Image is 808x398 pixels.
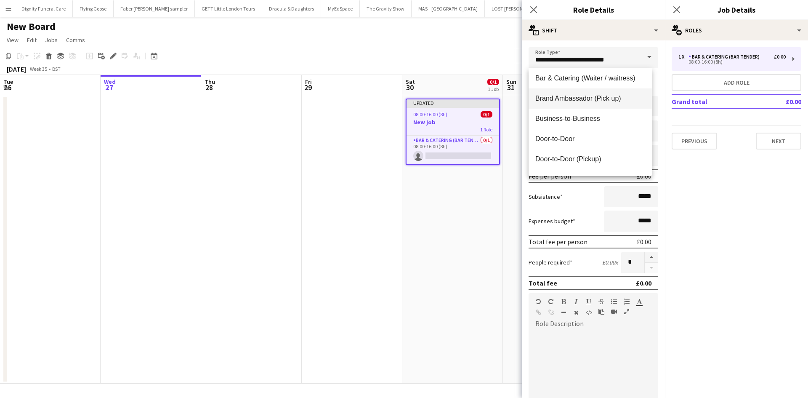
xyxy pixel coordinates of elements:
[7,36,19,44] span: View
[548,298,554,305] button: Redo
[406,99,500,165] app-job-card: Updated08:00-16:00 (8h)0/1New job1 RoleBar & Catering (Bar Tender)0/108:00-16:00 (8h)
[761,95,801,108] td: £0.00
[195,0,262,17] button: GETT Little London Tours
[624,298,630,305] button: Ordered List
[305,78,312,85] span: Fri
[598,298,604,305] button: Strikethrough
[28,66,49,72] span: Week 35
[636,298,642,305] button: Text Color
[45,36,58,44] span: Jobs
[561,309,566,316] button: Horizontal Line
[7,65,26,73] div: [DATE]
[529,172,571,180] div: Fee per person
[573,309,579,316] button: Clear Formatting
[505,83,516,92] span: 31
[672,74,801,91] button: Add role
[262,0,321,17] button: Dracula & Daughters
[73,0,114,17] button: Flying Goose
[529,259,572,266] label: People required
[480,126,492,133] span: 1 Role
[529,238,587,246] div: Total fee per person
[522,4,665,15] h3: Role Details
[3,35,22,45] a: View
[529,279,557,287] div: Total fee
[52,66,61,72] div: BST
[63,35,88,45] a: Comms
[665,4,808,15] h3: Job Details
[672,133,717,150] button: Previous
[487,79,499,85] span: 0/1
[535,74,645,82] span: Bar & Catering (Waiter / waitress)
[535,135,645,143] span: Door-to-Door
[103,83,116,92] span: 27
[360,0,412,17] button: The Gravity Show
[407,136,499,164] app-card-role: Bar & Catering (Bar Tender)0/108:00-16:00 (8h)
[42,35,61,45] a: Jobs
[24,35,40,45] a: Edit
[535,175,645,183] span: Event Host/Hostess
[624,308,630,315] button: Fullscreen
[304,83,312,92] span: 29
[774,54,786,60] div: £0.00
[688,54,763,60] div: Bar & Catering (Bar Tender)
[104,78,116,85] span: Wed
[488,86,499,92] div: 1 Job
[481,111,492,118] span: 0/1
[27,36,37,44] span: Edit
[506,78,516,85] span: Sun
[678,60,786,64] div: 08:00-16:00 (8h)
[535,94,645,102] span: Brand Ambassador (Pick up)
[529,193,563,200] label: Subsistence
[637,238,651,246] div: £0.00
[636,279,651,287] div: £0.00
[678,54,688,60] div: 1 x
[407,99,499,106] div: Updated
[321,0,360,17] button: MyEdSpace
[407,118,499,126] h3: New job
[3,78,13,85] span: Tue
[529,217,575,225] label: Expenses budget
[611,298,617,305] button: Unordered List
[561,298,566,305] button: Bold
[412,0,485,17] button: MAS+ [GEOGRAPHIC_DATA]
[485,0,583,17] button: LOST [PERSON_NAME] 30K product trial
[413,111,447,118] span: 08:00-16:00 (8h)
[637,172,651,180] div: £0.00
[602,259,618,266] div: £0.00 x
[404,83,415,92] span: 30
[203,83,215,92] span: 28
[756,133,801,150] button: Next
[406,78,415,85] span: Sat
[598,308,604,315] button: Paste as plain text
[535,298,541,305] button: Undo
[586,309,592,316] button: HTML Code
[7,20,56,33] h1: New Board
[535,155,645,163] span: Door-to-Door (Pickup)
[672,95,761,108] td: Grand total
[15,0,73,17] button: Dignity Funeral Care
[611,308,617,315] button: Insert video
[665,20,808,40] div: Roles
[586,298,592,305] button: Underline
[114,0,195,17] button: Faber [PERSON_NAME] sampler
[535,115,645,123] span: Business-to-Business
[205,78,215,85] span: Thu
[522,20,665,40] div: Shift
[645,252,658,263] button: Increase
[66,36,85,44] span: Comms
[2,83,13,92] span: 26
[573,298,579,305] button: Italic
